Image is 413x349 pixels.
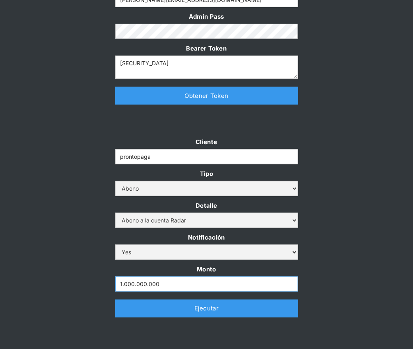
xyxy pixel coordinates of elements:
[115,232,298,243] label: Notificación
[115,136,298,147] label: Cliente
[115,87,298,105] a: Obtener Token
[115,300,298,318] a: Ejecutar
[115,149,298,164] input: Example Text
[115,11,298,22] label: Admin Pass
[115,264,298,275] label: Monto
[115,136,298,292] form: Form
[115,168,298,179] label: Tipo
[115,43,298,54] label: Bearer Token
[115,277,298,292] input: Monto
[115,200,298,211] label: Detalle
